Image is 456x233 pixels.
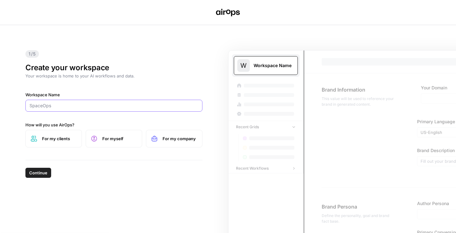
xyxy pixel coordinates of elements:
[25,92,202,98] label: Workspace Name
[42,135,77,142] span: For my clients
[102,135,137,142] span: For myself
[25,63,202,73] h1: Create your workspace
[25,50,39,58] span: 1/5
[29,170,47,176] span: Continue
[25,168,51,178] button: Continue
[25,73,202,79] p: Your workspace is home to your AI workflows and data.
[240,61,247,70] span: W
[163,135,197,142] span: For my company
[30,103,198,109] input: SpaceOps
[25,122,202,128] label: How will you use AirOps?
